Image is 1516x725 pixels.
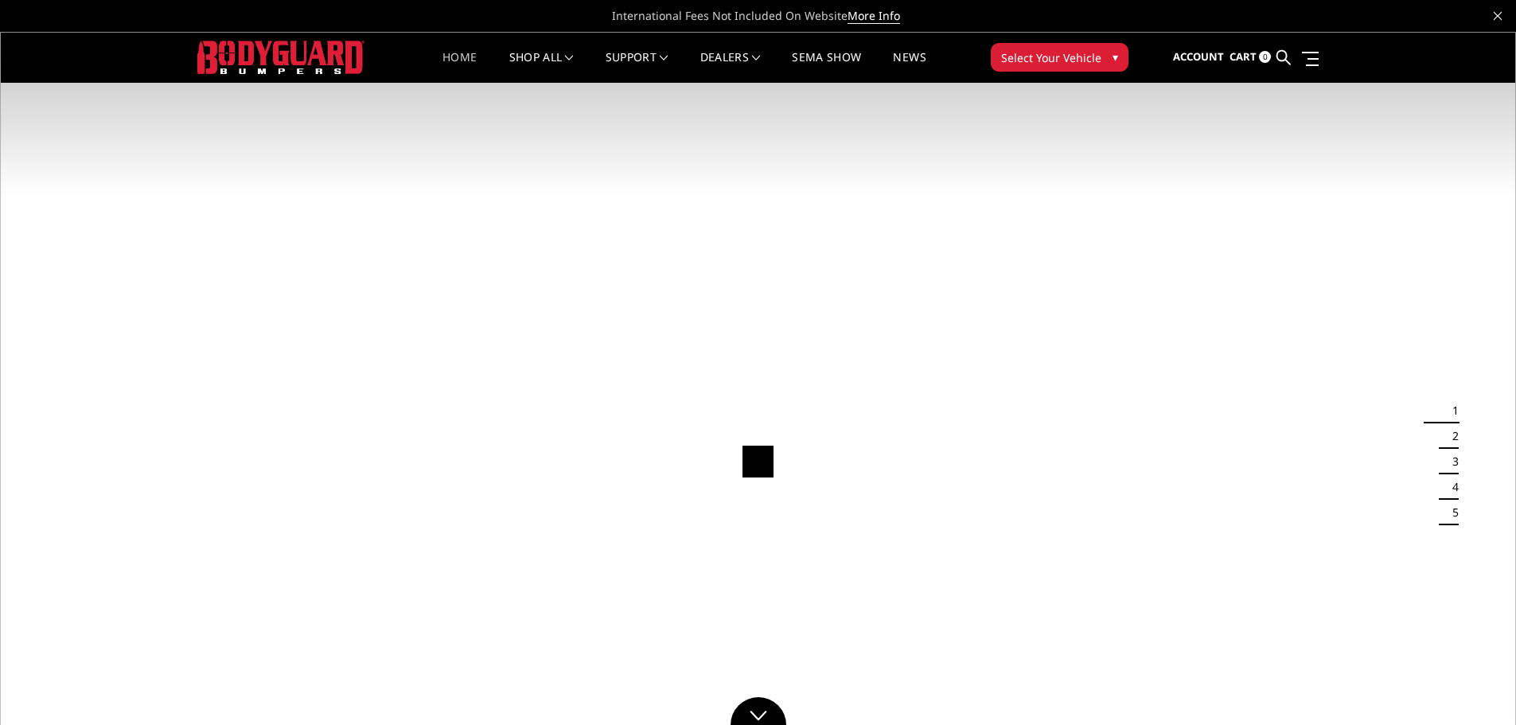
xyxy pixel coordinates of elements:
span: Select Your Vehicle [1001,49,1101,66]
button: Select Your Vehicle [991,43,1128,72]
span: ▾ [1113,49,1118,65]
span: Account [1173,49,1224,64]
a: Cart 0 [1230,36,1271,79]
a: Home [442,52,477,83]
a: Account [1173,36,1224,79]
a: Support [606,52,668,83]
button: 1 of 5 [1443,398,1459,423]
a: SEMA Show [792,52,861,83]
img: BODYGUARD BUMPERS [197,41,364,73]
a: News [893,52,926,83]
a: Click to Down [731,697,786,725]
a: Dealers [700,52,761,83]
button: 5 of 5 [1443,500,1459,525]
a: shop all [509,52,574,83]
button: 4 of 5 [1443,474,1459,500]
span: 0 [1259,51,1271,63]
button: 3 of 5 [1443,449,1459,474]
button: 2 of 5 [1443,423,1459,449]
a: More Info [848,8,900,24]
span: Cart [1230,49,1257,64]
